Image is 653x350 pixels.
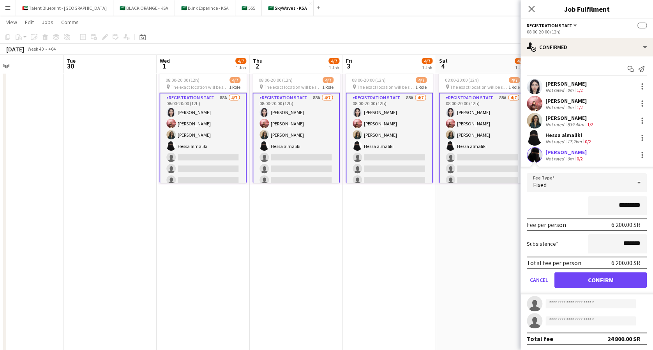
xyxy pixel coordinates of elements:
app-card-role: Registration Staff88A4/708:00-20:00 (12h)[PERSON_NAME][PERSON_NAME][PERSON_NAME]Hessa almaliki [346,93,433,188]
label: Subsistence [527,240,558,247]
span: The exact location will be shared later [450,84,508,90]
button: 🇸🇦 BLACK ORANGE - KSA [113,0,175,16]
span: Sat [439,57,448,64]
div: Not rated [545,87,566,93]
button: Confirm [554,272,647,288]
div: 0m [566,156,575,162]
span: 30 [65,62,76,70]
a: Edit [22,17,37,27]
button: Registration Staff [527,23,578,28]
span: 1 Role [415,84,427,90]
span: The exact location will be shared later [357,84,415,90]
app-skills-label: 1/2 [587,121,593,127]
span: 08:00-20:00 (12h) [259,77,293,83]
span: 1 Role [508,84,520,90]
span: Edit [25,19,34,26]
span: Tue [67,57,76,64]
div: +04 [48,46,56,52]
span: Fixed [533,181,547,189]
span: 4/7 [229,77,240,83]
app-card-role: Registration Staff88A4/708:00-20:00 (12h)[PERSON_NAME][PERSON_NAME][PERSON_NAME]Hessa almaliki [252,93,340,188]
span: -- [637,23,647,28]
app-job-card: Updated08:00-20:00 (12h)4/7 The exact location will be shared later1 RoleRegistration Staff88A4/7... [439,68,526,183]
div: Hessa almaliki [545,132,593,139]
div: Total fee per person [527,259,581,267]
div: [PERSON_NAME] [545,97,587,104]
app-skills-label: 1/2 [577,87,583,93]
span: Registration Staff [527,23,572,28]
div: 08:00-20:00 (12h) [527,29,647,35]
button: 🇸🇦 555 [235,0,262,16]
app-skills-label: 1/2 [577,104,583,110]
span: 3 [345,62,352,70]
span: Fri [346,57,352,64]
div: 0m [566,87,575,93]
div: 1 Job [329,65,339,70]
app-skills-label: 0/2 [585,139,591,144]
span: 1 Role [322,84,334,90]
span: Thu [253,57,263,64]
span: Jobs [42,19,53,26]
div: 24 800.00 SR [607,335,641,343]
app-job-card: Updated08:00-20:00 (12h)4/7 The exact location will be shared later1 RoleRegistration Staff88A4/7... [346,68,433,183]
span: The exact location will be shared later [171,84,229,90]
span: 4/7 [422,58,432,64]
span: 4 [438,62,448,70]
span: 4/7 [328,58,339,64]
button: 🇸🇦 Blink Experince - KSA [175,0,235,16]
app-skills-label: 0/2 [577,156,583,162]
div: Not rated [545,139,566,144]
span: Week 40 [26,46,45,52]
app-card-role: Registration Staff88A4/708:00-20:00 (12h)[PERSON_NAME][PERSON_NAME][PERSON_NAME]Hessa almaliki [439,93,526,188]
a: View [3,17,20,27]
div: [PERSON_NAME] [545,114,595,121]
span: 08:00-20:00 (12h) [166,77,199,83]
span: The exact location will be shared later [264,84,322,90]
span: 4/7 [235,58,246,64]
div: [DATE] [6,45,24,53]
span: 08:00-20:00 (12h) [352,77,386,83]
div: 1 Job [422,65,432,70]
div: Total fee [527,335,553,343]
h3: Job Fulfilment [521,4,653,14]
div: 6 200.00 SR [611,221,641,229]
span: 4/7 [416,77,427,83]
span: Comms [61,19,79,26]
a: Comms [58,17,82,27]
div: Fee per person [527,221,566,229]
span: 08:00-20:00 (12h) [445,77,479,83]
div: 1 Job [515,65,525,70]
span: 1 Role [229,84,240,90]
app-card-role: Registration Staff88A4/708:00-20:00 (12h)[PERSON_NAME][PERSON_NAME][PERSON_NAME]Hessa almaliki [159,93,247,188]
span: View [6,19,17,26]
span: 4/7 [323,77,334,83]
app-job-card: Updated08:00-20:00 (12h)4/7 The exact location will be shared later1 RoleRegistration Staff88A4/7... [159,68,247,183]
div: 0m [566,104,575,110]
div: [PERSON_NAME] [545,149,587,156]
span: Wed [160,57,170,64]
div: Not rated [545,104,566,110]
app-job-card: Updated08:00-20:00 (12h)4/7 The exact location will be shared later1 RoleRegistration Staff88A4/7... [252,68,340,183]
span: 1 [159,62,170,70]
span: 4/7 [515,58,526,64]
div: Not rated [545,156,566,162]
div: Confirmed [521,38,653,56]
div: 6 200.00 SR [611,259,641,267]
a: Jobs [39,17,56,27]
button: 🇸🇦 SkyWaves - KSA [262,0,314,16]
div: 1 Job [236,65,246,70]
div: 17.2km [566,139,583,144]
div: [PERSON_NAME] [545,80,587,87]
div: Not rated [545,121,566,127]
button: Cancel [527,272,551,288]
div: 839.4km [566,121,586,127]
span: 4/7 [509,77,520,83]
span: 2 [252,62,263,70]
button: 🇦🇪 Talent Blueprint - [GEOGRAPHIC_DATA] [16,0,113,16]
